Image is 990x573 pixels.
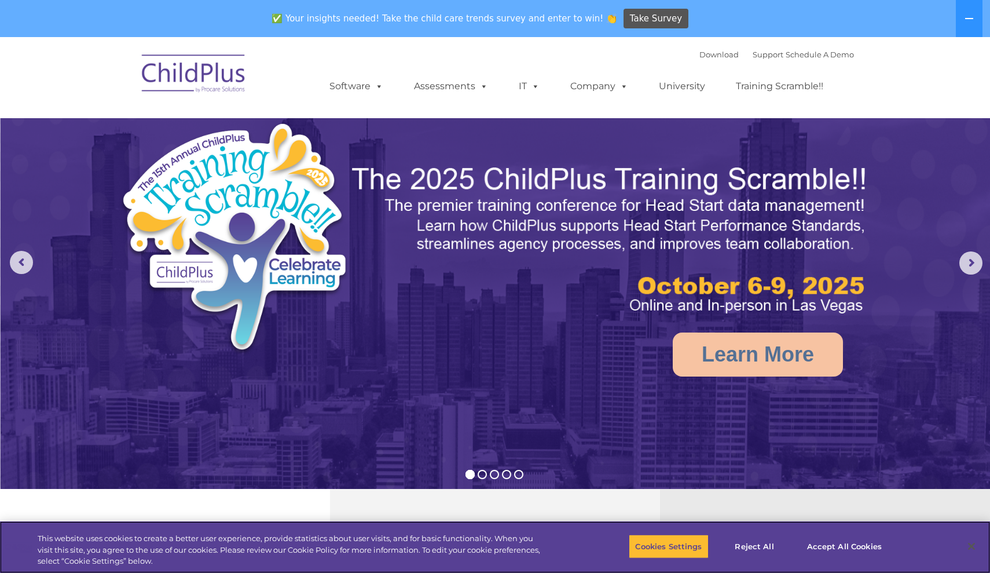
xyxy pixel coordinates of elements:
a: Schedule A Demo [786,50,854,59]
a: University [647,75,717,98]
a: Company [559,75,640,98]
img: ChildPlus by Procare Solutions [136,46,252,104]
span: ✅ Your insights needed! Take the child care trends survey and enter to win! 👏 [267,8,622,30]
span: Last name [161,76,196,85]
font: | [699,50,854,59]
a: Software [318,75,395,98]
span: Take Survey [630,9,682,29]
button: Cookies Settings [629,534,708,559]
button: Reject All [718,534,791,559]
a: Training Scramble!! [724,75,835,98]
a: IT [507,75,551,98]
span: Phone number [161,124,210,133]
a: Support [753,50,783,59]
a: Learn More [673,333,843,377]
button: Accept All Cookies [801,534,888,559]
button: Close [959,534,984,559]
a: Assessments [402,75,500,98]
a: Download [699,50,739,59]
a: Take Survey [624,9,689,29]
div: This website uses cookies to create a better user experience, provide statistics about user visit... [38,533,545,567]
